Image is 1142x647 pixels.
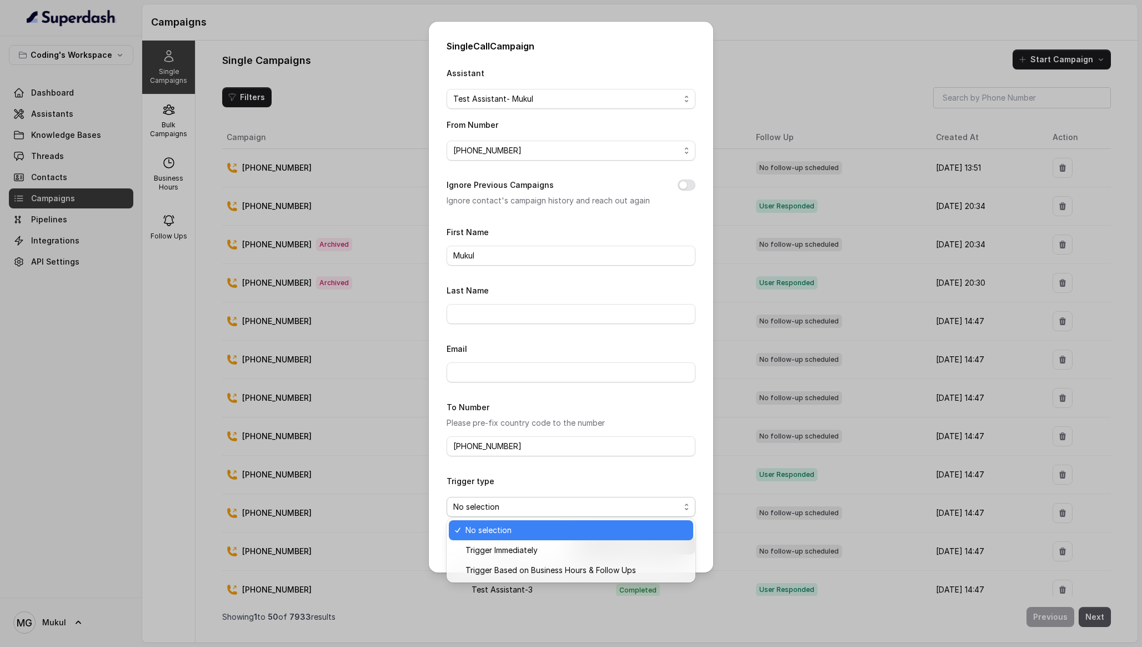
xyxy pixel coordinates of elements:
[465,524,687,537] span: No selection
[447,518,695,583] div: No selection
[447,497,695,517] button: No selection
[465,544,687,557] span: Trigger Immediately
[453,500,680,514] span: No selection
[465,564,687,577] span: Trigger Based on Business Hours & Follow Ups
